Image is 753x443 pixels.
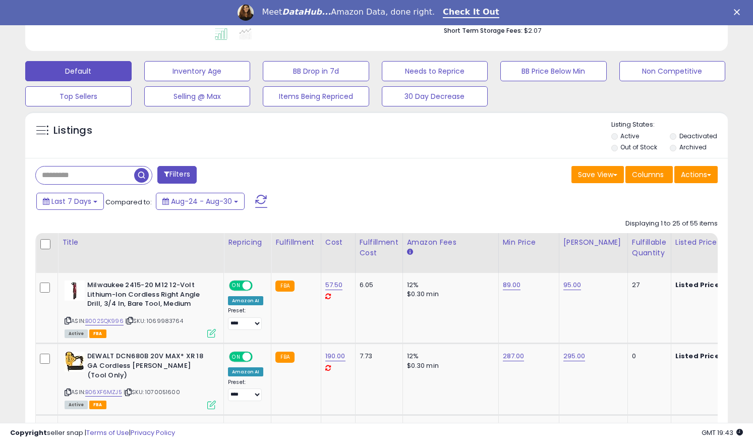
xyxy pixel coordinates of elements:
div: $0.30 min [407,290,491,299]
button: Actions [674,166,718,183]
button: Selling @ Max [144,86,251,106]
span: FBA [89,401,106,409]
a: 295.00 [563,351,586,361]
a: 89.00 [503,280,521,290]
button: Non Competitive [619,61,726,81]
div: Cost [325,237,351,248]
a: 287.00 [503,351,525,361]
label: Out of Stock [620,143,657,151]
div: Displaying 1 to 25 of 55 items [625,219,718,229]
button: Last 7 Days [36,193,104,210]
small: Amazon Fees. [407,248,413,257]
span: | SKU: 1069983764 [125,317,183,325]
span: Aug-24 - Aug-30 [171,196,232,206]
span: Last 7 Days [51,196,91,206]
span: ON [230,282,243,290]
span: 2025-09-7 19:43 GMT [702,428,743,437]
img: 41srYbVOmZL._SL40_.jpg [65,352,85,372]
small: FBA [275,281,294,292]
b: Short Term Storage Fees: [444,26,523,35]
div: Amazon AI [228,367,263,376]
div: $0.30 min [407,361,491,370]
span: All listings currently available for purchase on Amazon [65,401,88,409]
strong: Copyright [10,428,47,437]
div: Meet Amazon Data, done right. [262,7,435,17]
div: Fulfillment Cost [360,237,398,258]
a: Privacy Policy [131,428,175,437]
div: 6.05 [360,281,395,290]
div: Fulfillable Quantity [632,237,667,258]
label: Active [620,132,639,140]
a: 57.50 [325,280,343,290]
button: Default [25,61,132,81]
div: 12% [407,352,491,361]
b: DEWALT DCN680B 20V MAX* XR 18 GA Cordless [PERSON_NAME] (Tool Only) [87,352,210,382]
div: Preset: [228,307,263,330]
button: BB Price Below Min [500,61,607,81]
div: 7.73 [360,352,395,361]
img: 31AdElR0p8L._SL40_.jpg [65,281,85,301]
p: Listing States: [611,120,728,130]
span: | SKU: 1070051600 [124,388,180,396]
div: Close [734,9,744,15]
button: Needs to Reprice [382,61,488,81]
div: Preset: [228,379,263,402]
span: All listings currently available for purchase on Amazon [65,329,88,338]
button: Top Sellers [25,86,132,106]
div: seller snap | | [10,428,175,438]
div: Amazon AI [228,296,263,305]
span: OFF [251,282,267,290]
div: Fulfillment [275,237,316,248]
div: 0 [632,352,663,361]
b: Milwaukee 2415-20 M12 12-Volt Lithium-Ion Cordless Right Angle Drill, 3/4 In, Bare Tool, Medium [87,281,210,311]
i: DataHub... [282,7,331,17]
span: Compared to: [105,197,152,207]
button: Save View [571,166,624,183]
button: BB Drop in 7d [263,61,369,81]
div: Min Price [503,237,555,248]
h5: Listings [53,124,92,138]
span: Columns [632,170,664,180]
div: ASIN: [65,352,216,408]
span: FBA [89,329,106,338]
a: Terms of Use [86,428,129,437]
span: $2.07 [524,26,541,35]
a: B06XF6MZJ5 [85,388,122,397]
label: Archived [679,143,707,151]
div: 27 [632,281,663,290]
a: Check It Out [443,7,499,18]
span: OFF [251,353,267,361]
a: B002SQK996 [85,317,124,325]
b: Listed Price: [675,351,721,361]
div: Amazon Fees [407,237,494,248]
button: Aug-24 - Aug-30 [156,193,245,210]
img: Profile image for Georgie [238,5,254,21]
div: ASIN: [65,281,216,337]
b: Listed Price: [675,280,721,290]
span: ON [230,353,243,361]
div: [PERSON_NAME] [563,237,623,248]
button: Items Being Repriced [263,86,369,106]
a: 95.00 [563,280,582,290]
label: Deactivated [679,132,717,140]
div: 12% [407,281,491,290]
button: Inventory Age [144,61,251,81]
button: 30 Day Decrease [382,86,488,106]
a: 190.00 [325,351,345,361]
small: FBA [275,352,294,363]
div: Title [62,237,219,248]
button: Filters [157,166,197,184]
button: Columns [625,166,673,183]
div: Repricing [228,237,267,248]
